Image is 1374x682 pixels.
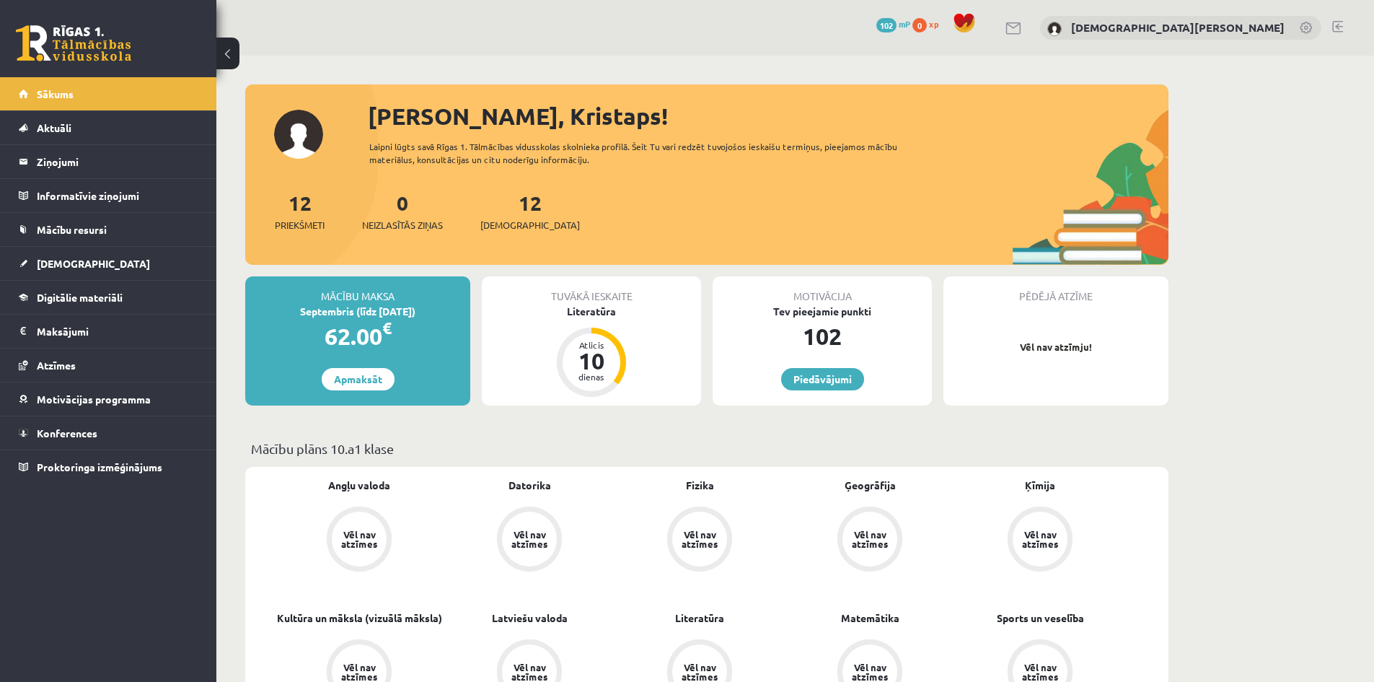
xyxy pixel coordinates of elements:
div: [PERSON_NAME], Kristaps! [368,99,1168,134]
div: Tev pieejamie punkti [713,304,932,319]
a: Vēl nav atzīmes [444,507,615,574]
a: Ķīmija [1025,478,1055,493]
a: 12[DEMOGRAPHIC_DATA] [480,190,580,232]
div: Mācību maksa [245,276,470,304]
a: Ziņojumi [19,145,198,178]
a: Fizika [686,478,714,493]
a: Mācību resursi [19,213,198,246]
a: [DEMOGRAPHIC_DATA][PERSON_NAME] [1071,20,1285,35]
span: € [382,318,392,338]
a: Sports un veselība [997,611,1084,626]
a: Atzīmes [19,349,198,382]
a: 0Neizlasītās ziņas [362,190,443,232]
div: Vēl nav atzīmes [509,663,550,681]
a: Vēl nav atzīmes [785,507,955,574]
div: Atlicis [570,341,613,349]
div: Pēdējā atzīme [943,276,1168,304]
a: Vēl nav atzīmes [274,507,444,574]
a: [DEMOGRAPHIC_DATA] [19,247,198,280]
span: Motivācijas programma [37,393,151,406]
div: Laipni lūgts savā Rīgas 1. Tālmācības vidusskolas skolnieka profilā. Šeit Tu vari redzēt tuvojošo... [369,140,923,166]
a: Matemātika [841,611,899,626]
a: Literatūra [675,611,724,626]
a: Proktoringa izmēģinājums [19,450,198,484]
legend: Maksājumi [37,315,198,348]
a: Ģeogrāfija [845,478,896,493]
div: 10 [570,349,613,372]
a: Vēl nav atzīmes [615,507,785,574]
a: Latviešu valoda [492,611,568,626]
span: xp [929,18,938,30]
div: Vēl nav atzīmes [679,530,720,548]
a: 102 mP [876,18,910,30]
a: Apmaksāt [322,368,395,390]
legend: Informatīvie ziņojumi [37,179,198,212]
span: Proktoringa izmēģinājums [37,460,162,473]
a: Aktuāli [19,111,198,144]
p: Mācību plāns 10.a1 klase [251,439,1163,458]
a: Informatīvie ziņojumi [19,179,198,212]
a: Sākums [19,77,198,110]
span: Digitālie materiāli [37,291,123,304]
span: 0 [912,18,927,32]
a: 12Priekšmeti [275,190,325,232]
span: 102 [876,18,897,32]
a: Piedāvājumi [781,368,864,390]
div: 62.00 [245,319,470,354]
a: Konferences [19,416,198,450]
div: Vēl nav atzīmes [1020,530,1060,548]
a: Maksājumi [19,315,198,348]
a: 0 xp [912,18,946,30]
legend: Ziņojumi [37,145,198,178]
span: Neizlasītās ziņas [362,218,443,232]
div: Vēl nav atzīmes [679,663,720,681]
div: 102 [713,319,932,354]
span: [DEMOGRAPHIC_DATA] [480,218,580,232]
span: Priekšmeti [275,218,325,232]
a: Vēl nav atzīmes [955,507,1125,574]
span: Mācību resursi [37,223,107,236]
div: Vēl nav atzīmes [339,663,379,681]
div: Vēl nav atzīmes [850,530,890,548]
a: Motivācijas programma [19,382,198,416]
a: Kultūra un māksla (vizuālā māksla) [277,611,442,626]
span: mP [899,18,910,30]
div: Vēl nav atzīmes [339,530,379,548]
div: Vēl nav atzīmes [509,530,550,548]
img: Kristaps Jegorovs [1047,22,1062,36]
a: Rīgas 1. Tālmācības vidusskola [16,25,131,61]
span: Aktuāli [37,121,71,134]
div: Literatūra [482,304,701,319]
div: Motivācija [713,276,932,304]
span: Sākums [37,87,74,100]
a: Digitālie materiāli [19,281,198,314]
div: dienas [570,372,613,381]
div: Tuvākā ieskaite [482,276,701,304]
div: Septembris (līdz [DATE]) [245,304,470,319]
div: Vēl nav atzīmes [850,663,890,681]
span: [DEMOGRAPHIC_DATA] [37,257,150,270]
div: Vēl nav atzīmes [1020,663,1060,681]
span: Konferences [37,427,97,440]
p: Vēl nav atzīmju! [951,340,1161,354]
a: Angļu valoda [328,478,390,493]
a: Datorika [508,478,551,493]
span: Atzīmes [37,359,76,372]
a: Literatūra Atlicis 10 dienas [482,304,701,399]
